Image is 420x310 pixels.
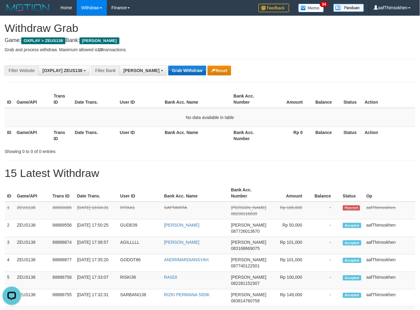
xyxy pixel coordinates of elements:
[364,237,415,255] td: aafThimsokhen
[231,299,260,304] span: Copy 083814760758 to clipboard
[164,275,177,280] a: RASDI
[340,184,364,202] th: Status
[5,167,415,179] h1: 15 Latest Withdraw
[320,2,328,7] span: 34
[14,184,50,202] th: Game/API
[269,289,312,307] td: Rp 149,000
[168,66,206,75] button: Grab Withdraw
[312,237,340,255] td: -
[298,4,324,12] img: Button%20Memo.svg
[343,240,361,246] span: Accepted
[343,205,360,211] span: Rejected
[118,289,162,307] td: SARBANI138
[14,202,50,220] td: ZEUS138
[364,220,415,237] td: aafThimsokhen
[98,47,103,52] strong: 10
[14,127,51,144] th: Game/API
[269,237,312,255] td: Rp 101,000
[162,90,231,108] th: Bank Acc. Name
[5,237,14,255] td: 3
[5,90,14,108] th: ID
[118,237,162,255] td: AGILLLLL
[312,255,340,272] td: -
[72,127,118,144] th: Date Trans.
[231,229,260,234] span: Copy 087726013670 to clipboard
[50,255,75,272] td: 88888877
[5,202,14,220] td: 1
[50,184,75,202] th: Trans ID
[312,202,340,220] td: -
[75,202,118,220] td: [DATE] 18:04:31
[118,220,162,237] td: GUDE09
[312,289,340,307] td: -
[231,281,260,286] span: Copy 082281152307 to clipboard
[269,202,312,220] td: Rp 165,000
[5,184,14,202] th: ID
[231,211,258,216] span: Copy 08238116839 to clipboard
[162,184,229,202] th: Bank Acc. Name
[269,220,312,237] td: Rp 50,000
[50,289,75,307] td: 88888755
[162,127,231,144] th: Bank Acc. Name
[312,90,341,108] th: Balance
[343,293,361,298] span: Accepted
[5,3,51,12] img: MOTION_logo.png
[341,90,363,108] th: Status
[50,202,75,220] td: 88890085
[312,272,340,289] td: -
[312,184,340,202] th: Balance
[231,258,266,262] span: [PERSON_NAME]
[259,4,289,12] img: Feedback.jpg
[231,90,268,108] th: Bank Acc. Number
[5,146,170,155] div: Showing 0 to 0 of 0 entries
[118,202,162,220] td: RITAA1
[164,258,209,262] a: ANDRIMARDIANSYAH
[231,246,260,251] span: Copy 083168669075 to clipboard
[118,184,162,202] th: User ID
[164,205,187,210] a: SAFTARITA
[51,127,72,144] th: Trans ID
[75,255,118,272] td: [DATE] 17:35:20
[42,68,82,73] span: [OXPLAY] ZEUS138
[231,205,266,210] span: [PERSON_NAME]
[50,220,75,237] td: 88889558
[231,223,266,228] span: [PERSON_NAME]
[364,289,415,307] td: aafThimsokhen
[5,22,415,34] h1: Withdraw Grab
[50,272,75,289] td: 88888758
[118,255,162,272] td: GODOT86
[2,2,21,21] button: Open LiveChat chat widget
[119,65,167,76] button: [PERSON_NAME]
[75,237,118,255] td: [DATE] 17:38:57
[268,127,312,144] th: Rp 0
[364,272,415,289] td: aafThimsokhen
[72,90,118,108] th: Date Trans.
[269,272,312,289] td: Rp 100,000
[229,184,269,202] th: Bank Acc. Number
[75,289,118,307] td: [DATE] 17:32:31
[208,66,231,75] button: Reset
[123,68,159,73] span: [PERSON_NAME]
[14,255,50,272] td: ZEUS138
[362,90,415,108] th: Action
[343,258,361,263] span: Accepted
[164,293,210,297] a: RIZKI PERMANA SIDIK
[5,47,415,53] p: Grab and process withdraw. Maximum allowed is transactions.
[269,184,312,202] th: Amount
[5,65,38,76] div: Filter Website
[14,272,50,289] td: ZEUS138
[14,220,50,237] td: ZEUS138
[231,293,266,297] span: [PERSON_NAME]
[50,237,75,255] td: 88888874
[5,255,14,272] td: 4
[51,90,72,108] th: Trans ID
[38,65,90,76] button: [OXPLAY] ZEUS138
[75,184,118,202] th: Date Trans.
[343,275,361,281] span: Accepted
[312,220,340,237] td: -
[5,108,415,127] td: No data available in table
[312,127,341,144] th: Balance
[269,255,312,272] td: Rp 101,000
[5,220,14,237] td: 2
[75,272,118,289] td: [DATE] 17:33:07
